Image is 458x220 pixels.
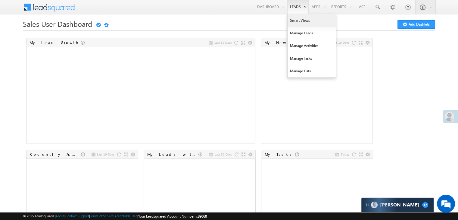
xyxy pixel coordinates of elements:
[97,152,114,157] span: Last 10 Days
[214,152,232,157] span: Last 30 Days
[371,202,378,208] img: Carter
[30,40,81,45] div: My Lead Growth
[264,40,312,45] div: My New Leads
[341,152,349,157] span: Today
[288,14,336,27] a: Smart Views
[288,52,336,65] a: Manage Tasks
[288,39,336,52] a: Manage Activities
[23,19,92,29] span: Sales User Dashboard
[288,27,336,39] a: Manage Leads
[198,214,207,218] span: 39660
[380,202,419,208] span: Carter
[214,40,231,45] span: Last 30 Days
[23,213,207,219] span: © 2025 LeadSquared | | | | |
[138,214,207,218] span: Your Leadsquared Account Number is
[397,20,435,29] button: Add Dashlets
[56,214,64,218] a: About
[65,214,89,218] a: Contact Support
[332,40,349,45] span: Last 10 Days
[264,152,295,157] div: My Tasks
[365,202,370,207] img: carter-drag
[288,65,336,77] a: Manage Lists
[361,197,434,212] div: carter-dragCarter[PERSON_NAME]37
[114,214,137,218] a: Acceptable Use
[90,214,114,218] a: Terms of Service
[147,152,198,157] div: My Leads with Stage Change
[30,152,81,157] div: Recently Assigned Leads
